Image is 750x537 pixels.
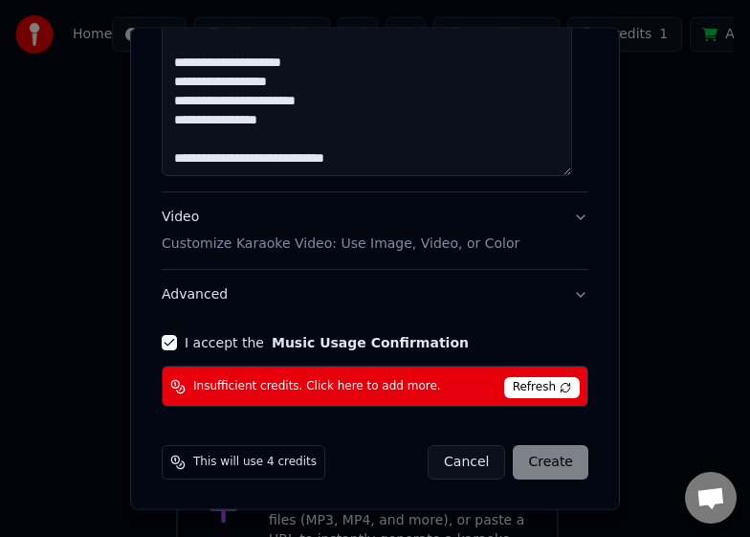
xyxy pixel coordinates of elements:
span: Refresh [504,377,580,398]
span: Insufficient credits. Click here to add more. [193,378,441,393]
button: I accept the [272,336,469,349]
label: I accept the [185,336,469,349]
div: Video [162,208,519,254]
button: Advanced [162,270,588,320]
button: VideoCustomize Karaoke Video: Use Image, Video, or Color [162,192,588,269]
span: This will use 4 credits [193,455,317,470]
button: Cancel [428,445,505,480]
p: Customize Karaoke Video: Use Image, Video, or Color [162,235,519,254]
